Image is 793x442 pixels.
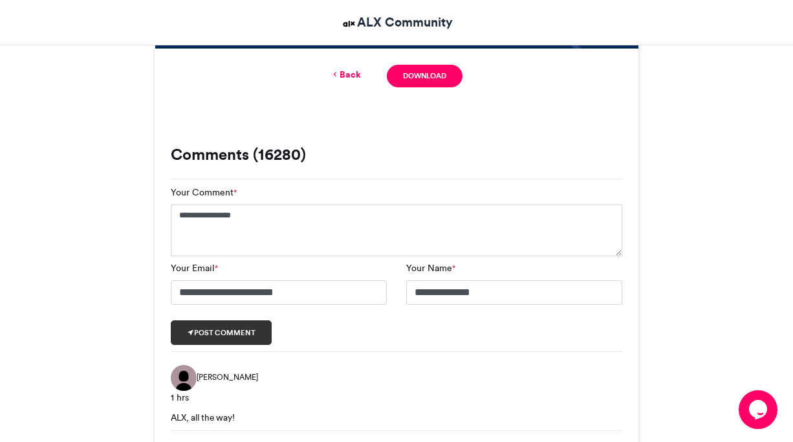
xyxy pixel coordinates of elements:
label: Your Email [171,261,218,275]
label: Your Comment [171,186,237,199]
a: Download [387,65,462,87]
iframe: chat widget [739,390,780,429]
a: Back [331,68,361,82]
h3: Comments (16280) [171,147,622,162]
span: [PERSON_NAME] [197,371,258,383]
a: ALX Community [341,13,453,32]
button: Post comment [171,320,272,345]
img: ALX Community [341,16,357,32]
div: ALX, all the way! [171,411,622,424]
div: 1 hrs [171,391,622,404]
label: Your Name [406,261,455,275]
img: Ayub [171,365,197,391]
